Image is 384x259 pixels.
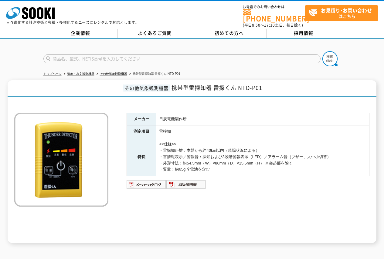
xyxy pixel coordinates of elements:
[118,29,192,38] a: よくあるご質問
[67,72,94,75] a: 気象・水文観測機器
[166,184,206,188] a: 取扱説明書
[264,22,275,28] span: 17:30
[192,29,267,38] a: 初めての方へ
[127,184,166,188] a: メーカーカタログ
[156,125,369,138] td: 雷検知
[252,22,260,28] span: 8:50
[43,54,321,63] input: 商品名、型式、NETIS番号を入力してください
[128,71,180,77] li: 携帯型雷探知器 雷探くん NTD-P01
[127,113,156,125] th: メーカー
[243,5,305,9] span: お電話でのお問い合わせは
[215,30,244,36] span: 初めての方へ
[127,138,156,176] th: 特長
[305,5,378,21] a: お見積り･お問い合わせはこちら
[127,125,156,138] th: 測定項目
[322,51,338,66] img: btn_search.png
[14,113,108,207] img: 携帯型雷探知器 雷探くん NTD-P01
[321,7,372,14] strong: お見積り･お問い合わせ
[6,21,139,24] p: 日々進化する計測技術と多種・多様化するニーズにレンタルでお応えします。
[43,29,118,38] a: 企業情報
[123,85,170,91] span: その他気象観測機器
[100,72,127,75] a: その他気象観測機器
[243,9,305,22] a: [PHONE_NUMBER]
[172,84,262,92] span: 携帯型雷探知器 雷探くん NTD-P01
[127,180,166,189] img: メーカーカタログ
[166,180,206,189] img: 取扱説明書
[156,113,369,125] td: 日辰電機製作所
[43,72,62,75] a: トップページ
[267,29,341,38] a: 採用情報
[243,22,303,28] span: (平日 ～ 土日、祝日除く)
[308,5,378,21] span: はこちら
[156,138,369,176] td: <<仕様>> ・雷探知距離：本器から約40km以内（現場状況による） ・雷情報表示／警報音：探知および3段階警報表示（LED）／アラーム音（ブザー、大中小切替） ・外形寸法：約54.5mm（W）...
